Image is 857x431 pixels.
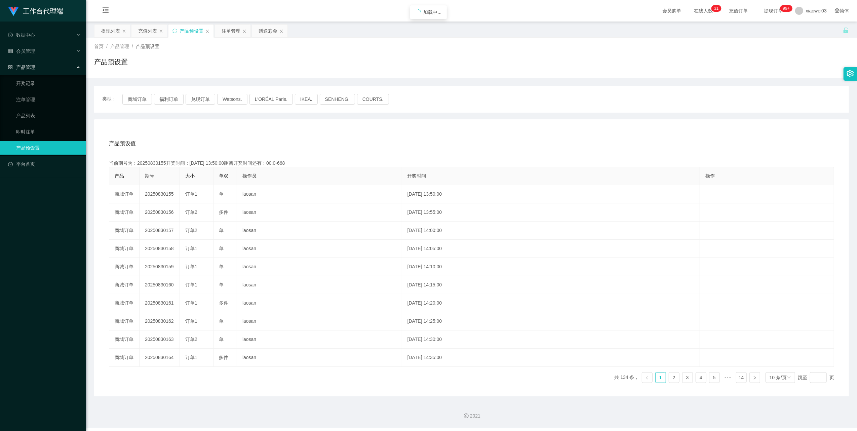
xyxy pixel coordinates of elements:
span: 产品管理 [110,44,129,49]
td: laosan [237,222,402,240]
span: 多件 [219,300,228,306]
i: 图标: sync [172,29,177,33]
div: 提现列表 [101,25,120,37]
td: 商城订单 [109,222,140,240]
button: 兑现订单 [186,94,215,105]
td: 20250830162 [140,312,180,330]
p: 3 [714,5,716,12]
li: 3 [682,372,693,383]
i: 图标: close [205,29,209,33]
li: 上一页 [642,372,653,383]
td: laosan [237,185,402,203]
a: 5 [709,373,719,383]
td: 商城订单 [109,330,140,349]
i: 图标: check-circle-o [8,33,13,37]
span: 产品预设置 [136,44,159,49]
span: 订单1 [185,318,197,324]
span: 加载中... [424,9,442,15]
td: [DATE] 14:20:00 [402,294,700,312]
td: laosan [237,330,402,349]
a: 开奖记录 [16,77,81,90]
div: 2021 [91,413,852,420]
sup: 31 [711,5,721,12]
span: 大小 [185,173,195,179]
td: 商城订单 [109,258,140,276]
span: 首页 [94,44,104,49]
li: 14 [736,372,747,383]
a: 3 [683,373,693,383]
td: 20250830159 [140,258,180,276]
i: 图标: global [835,8,840,13]
td: [DATE] 13:55:00 [402,203,700,222]
span: 充值订单 [726,8,751,13]
div: 当前期号为：20250830155开奖时间：[DATE] 13:50:00距离开奖时间还有：00:0-668 [109,160,834,167]
li: 5 [709,372,720,383]
i: 图标: down [787,376,791,380]
span: 多件 [219,209,228,215]
span: 单 [219,191,224,197]
td: laosan [237,294,402,312]
span: 单 [219,246,224,251]
span: 产品管理 [8,65,35,70]
span: 订单2 [185,209,197,215]
td: laosan [237,240,402,258]
span: 操作员 [242,173,257,179]
td: 商城订单 [109,349,140,367]
div: 充值列表 [138,25,157,37]
td: laosan [237,349,402,367]
td: [DATE] 14:25:00 [402,312,700,330]
img: logo.9652507e.png [8,7,19,16]
span: 开奖时间 [407,173,426,179]
span: 单 [219,318,224,324]
div: 注单管理 [222,25,240,37]
button: 商城订单 [122,94,152,105]
td: 20250830164 [140,349,180,367]
a: 即时注单 [16,125,81,139]
td: 商城订单 [109,203,140,222]
p: 1 [716,5,719,12]
li: 2 [669,372,679,383]
h1: 产品预设置 [94,57,128,67]
h1: 工作台代理端 [23,0,63,22]
td: 商城订单 [109,240,140,258]
span: 会员管理 [8,48,35,54]
a: 14 [736,373,746,383]
span: 订单2 [185,337,197,342]
i: 图标: copyright [464,414,469,418]
span: 提现订单 [761,8,786,13]
span: / [106,44,108,49]
span: 订单1 [185,264,197,269]
a: 工作台代理端 [8,8,63,13]
span: ••• [723,372,733,383]
span: / [132,44,133,49]
span: 订单2 [185,228,197,233]
i: 图标: table [8,49,13,53]
td: laosan [237,203,402,222]
a: 图标: dashboard平台首页 [8,157,81,171]
td: 商城订单 [109,276,140,294]
button: Watsons. [217,94,247,105]
i: 图标: close [279,29,283,33]
span: 订单1 [185,282,197,287]
td: laosan [237,258,402,276]
span: 产品 [115,173,124,179]
td: 20250830157 [140,222,180,240]
span: 单 [219,282,224,287]
li: 4 [696,372,706,383]
td: [DATE] 14:15:00 [402,276,700,294]
td: [DATE] 13:50:00 [402,185,700,203]
a: 1 [656,373,666,383]
span: 单双 [219,173,228,179]
td: 20250830161 [140,294,180,312]
i: 图标: right [753,376,757,380]
td: 20250830155 [140,185,180,203]
span: 订单1 [185,246,197,251]
td: 20250830156 [140,203,180,222]
a: 4 [696,373,706,383]
i: 图标: close [122,29,126,33]
a: 2 [669,373,679,383]
td: 商城订单 [109,185,140,203]
li: 1 [655,372,666,383]
span: 在线人数 [691,8,716,13]
span: 数据中心 [8,32,35,38]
